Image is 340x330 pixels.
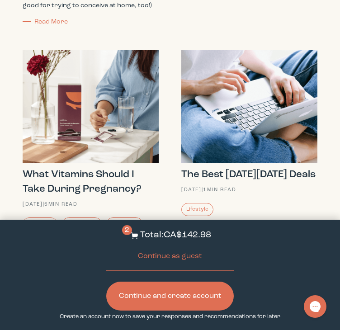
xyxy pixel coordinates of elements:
[23,170,142,194] strong: What Vitamins Should I Take During Pregnancy?
[181,50,317,163] img: Shop the best Black Friday deals
[62,217,102,231] a: Pregnancy
[299,292,331,321] iframe: Gorgias live chat messenger
[140,229,211,242] p: Total: CA$142.98
[181,203,213,216] a: Lifestyle
[181,170,316,179] strong: The Best [DATE][DATE] Deals
[181,186,317,194] div: [DATE] | 1 min read
[60,312,280,321] p: Create an account now to save your responses and recommendations for later
[23,201,159,208] div: [DATE] | 5 min read
[34,19,68,25] span: Read More
[106,242,234,271] button: Continue as guest
[122,225,132,235] span: 2
[106,217,143,231] a: Prenatals
[106,282,234,311] button: Continue and create account
[23,217,57,231] a: Nutrition
[23,19,68,25] a: Read More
